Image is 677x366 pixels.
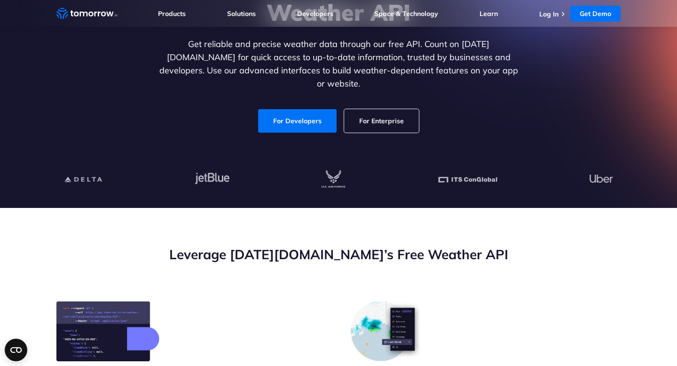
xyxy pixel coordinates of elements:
[227,9,256,18] a: Solutions
[258,109,337,133] a: For Developers
[5,339,27,361] button: Open CMP widget
[157,38,520,90] p: Get reliable and precise weather data through our free API. Count on [DATE][DOMAIN_NAME] for quic...
[344,109,419,133] a: For Enterprise
[570,6,621,22] a: Get Demo
[374,9,438,18] a: Space & Technology
[480,9,498,18] a: Learn
[297,9,333,18] a: Developers
[539,10,559,18] a: Log In
[56,7,118,21] a: Home link
[158,9,186,18] a: Products
[56,246,621,263] h2: Leverage [DATE][DOMAIN_NAME]’s Free Weather API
